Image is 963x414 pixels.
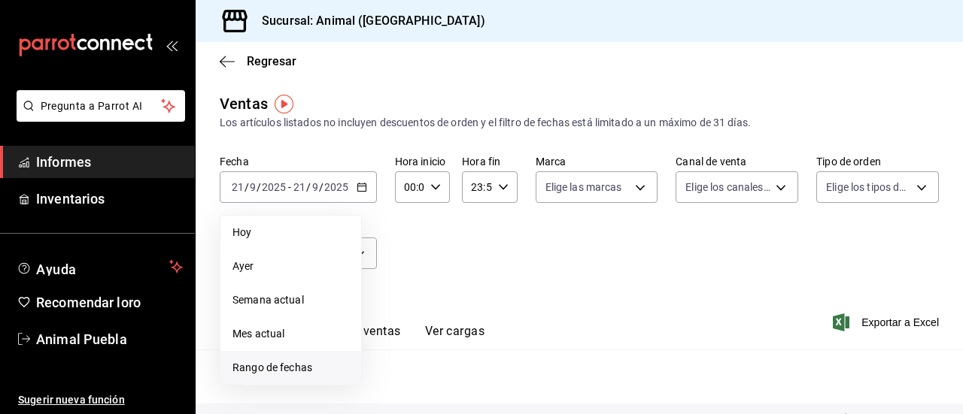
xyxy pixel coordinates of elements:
[395,156,445,168] font: Hora inicio
[319,181,324,193] font: /
[288,181,291,193] font: -
[262,14,485,28] font: Sucursal: Animal ([GEOGRAPHIC_DATA])
[36,295,141,310] font: Recomendar loro
[249,181,257,193] input: --
[232,361,312,373] font: Rango de fechas
[342,324,401,338] font: Ver ventas
[232,260,254,272] font: Ayer
[232,294,304,306] font: Semana actual
[166,39,178,51] button: abrir_cajón_menú
[232,226,251,238] font: Hoy
[36,191,105,207] font: Inventarios
[36,154,91,170] font: Informes
[261,181,287,193] input: ----
[861,316,939,328] font: Exportar a Excel
[425,324,485,338] font: Ver cargas
[17,90,185,122] button: Pregunta a Parrot AI
[231,181,245,193] input: --
[257,181,261,193] font: /
[36,261,77,277] font: Ayuda
[306,181,311,193] font: /
[245,181,249,193] font: /
[293,181,306,193] input: --
[41,100,143,112] font: Pregunta a Parrot AI
[11,109,185,125] a: Pregunta a Parrot AI
[220,116,751,128] font: Los artículos listados no incluyen descuentos de orden y el filtro de fechas está limitado a un m...
[18,394,125,406] font: Sugerir nueva función
[232,328,284,340] font: Mes actual
[676,156,746,168] font: Canal de venta
[462,156,500,168] font: Hora fin
[324,181,349,193] input: ----
[545,181,622,193] font: Elige las marcas
[685,181,806,193] font: Elige los canales de venta
[836,313,939,331] button: Exportar a Excel
[36,331,127,347] font: Animal Puebla
[220,54,296,68] button: Regresar
[220,95,268,113] font: Ventas
[816,156,881,168] font: Tipo de orden
[826,181,934,193] font: Elige los tipos de orden
[220,156,249,168] font: Fecha
[536,156,567,168] font: Marca
[275,95,293,113] img: Marcador de información sobre herramientas
[311,181,319,193] input: --
[244,323,485,349] div: pestañas de navegación
[247,54,296,68] font: Regresar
